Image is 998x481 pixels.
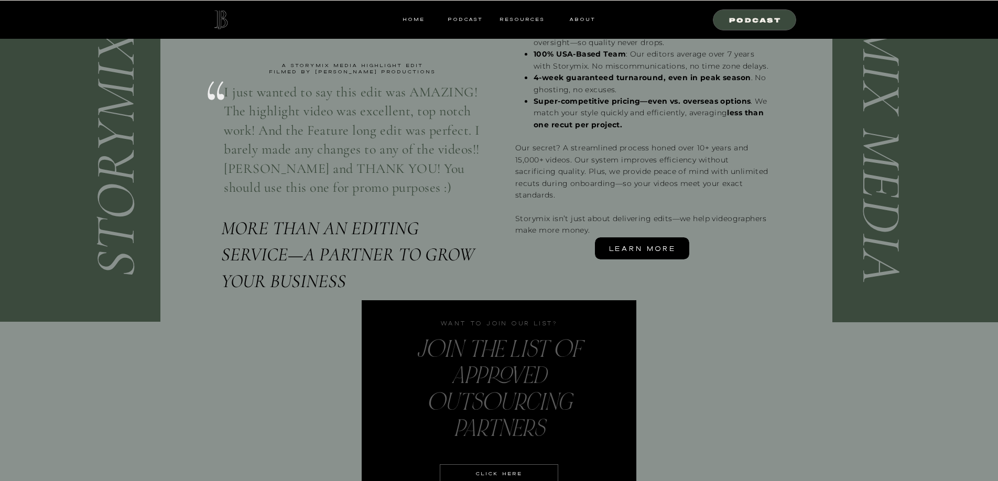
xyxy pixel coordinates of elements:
[440,469,557,478] a: Click Here
[247,62,457,79] h3: A Storymix Media Highlight Edit Filmed by [PERSON_NAME] Productions
[534,49,626,59] b: 100% USA-Based Team
[395,337,603,414] p: Join the list of approved outsourcing partners
[533,48,768,72] li: : Our editors average over 7 years with Storymix. No miscommunications, no time zone delays.
[534,73,751,82] b: 4-week guaranteed turnaround, even in peak season
[224,83,499,197] h3: I just wanted to say this edit was AMAZING! The highlight video was excellent, top notch work! An...
[533,72,768,95] li: . No ghosting, no excuses.
[569,15,595,24] a: ABOUT
[534,96,751,106] b: Super-competitive pricing—even vs. overseas options
[408,319,590,328] p: Want to join our list?
[403,15,425,24] a: HOME
[609,243,676,254] span: Learn More
[221,215,485,296] h1: More Than an Editing Service—A Partner to Grow Your Business
[534,108,764,129] b: less than one recut per project.
[533,95,768,130] li: . We match your style quickly and efficiently, averaging
[595,237,689,259] a: Learn More
[496,15,545,24] a: resources
[720,15,791,24] a: Podcast
[533,13,768,48] li: : Your lead editor stays for the first 4-5 projects, then personally trains a backup under their ...
[444,15,486,24] a: Podcast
